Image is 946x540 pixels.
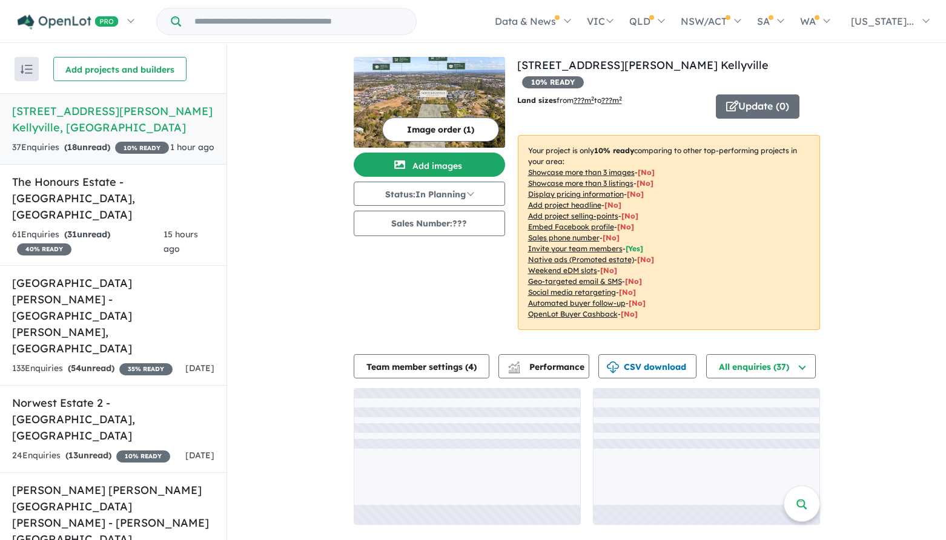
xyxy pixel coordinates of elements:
[528,189,624,199] u: Display pricing information
[18,15,119,30] img: Openlot PRO Logo White
[53,57,187,81] button: Add projects and builders
[528,309,618,318] u: OpenLot Buyer Cashback
[64,229,110,240] strong: ( unread)
[626,244,643,253] span: [ Yes ]
[716,94,799,119] button: Update (0)
[510,361,584,372] span: Performance
[637,179,653,188] span: [ No ]
[12,140,169,155] div: 37 Enquir ies
[638,168,655,177] span: [ No ]
[12,395,214,444] h5: Norwest Estate 2 - [GEOGRAPHIC_DATA] , [GEOGRAPHIC_DATA]
[528,233,600,242] u: Sales phone number
[601,96,622,105] u: ???m
[528,168,635,177] u: Showcase more than 3 images
[619,288,636,297] span: [No]
[528,200,601,209] u: Add project headline
[598,354,696,378] button: CSV download
[12,275,214,357] h5: [GEOGRAPHIC_DATA][PERSON_NAME] - [GEOGRAPHIC_DATA][PERSON_NAME] , [GEOGRAPHIC_DATA]
[517,96,557,105] b: Land sizes
[625,277,642,286] span: [No]
[65,450,111,461] strong: ( unread)
[354,182,505,206] button: Status:In Planning
[706,354,816,378] button: All enquiries (37)
[528,277,622,286] u: Geo-targeted email & SMS
[517,94,707,107] p: from
[170,142,214,153] span: 1 hour ago
[851,15,914,27] span: [US_STATE]...
[604,200,621,209] span: [ No ]
[528,266,597,275] u: Weekend eDM slots
[354,354,489,378] button: Team member settings (4)
[603,233,620,242] span: [ No ]
[528,255,634,264] u: Native ads (Promoted estate)
[119,363,173,375] span: 35 % READY
[354,211,505,236] button: Sales Number:???
[528,222,614,231] u: Embed Facebook profile
[508,365,520,373] img: bar-chart.svg
[12,361,173,376] div: 133 Enquir ies
[115,142,169,154] span: 10 % READY
[71,363,81,374] span: 54
[17,243,71,255] span: 40 % READY
[619,95,622,102] sup: 2
[12,449,170,463] div: 24 Enquir ies
[517,58,769,72] a: [STREET_ADDRESS][PERSON_NAME] Kellyville
[67,229,77,240] span: 31
[354,57,505,148] img: 67 Stringer Road - North Kellyville
[574,96,594,105] u: ??? m
[528,244,623,253] u: Invite your team members
[528,288,616,297] u: Social media retargeting
[382,117,499,142] button: Image order (1)
[68,450,78,461] span: 13
[594,146,634,155] b: 10 % ready
[354,153,505,177] button: Add images
[185,363,214,374] span: [DATE]
[184,8,414,35] input: Try estate name, suburb, builder or developer
[498,354,589,378] button: Performance
[617,222,634,231] span: [ No ]
[508,361,519,368] img: line-chart.svg
[629,298,646,308] span: [No]
[528,211,618,220] u: Add project selling-points
[621,309,638,318] span: [No]
[528,298,626,308] u: Automated buyer follow-up
[68,363,114,374] strong: ( unread)
[67,142,77,153] span: 18
[528,179,633,188] u: Showcase more than 3 listings
[594,96,622,105] span: to
[468,361,474,372] span: 4
[621,211,638,220] span: [ No ]
[164,229,198,254] span: 15 hours ago
[12,228,164,257] div: 61 Enquir ies
[12,174,214,223] h5: The Honours Estate - [GEOGRAPHIC_DATA] , [GEOGRAPHIC_DATA]
[600,266,617,275] span: [No]
[518,135,820,330] p: Your project is only comparing to other top-performing projects in your area: - - - - - - - - - -...
[522,76,584,88] span: 10 % READY
[591,95,594,102] sup: 2
[12,103,214,136] h5: [STREET_ADDRESS][PERSON_NAME] Kellyville , [GEOGRAPHIC_DATA]
[21,65,33,74] img: sort.svg
[116,450,170,463] span: 10 % READY
[185,450,214,461] span: [DATE]
[627,189,644,199] span: [ No ]
[607,361,619,374] img: download icon
[637,255,654,264] span: [No]
[64,142,110,153] strong: ( unread)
